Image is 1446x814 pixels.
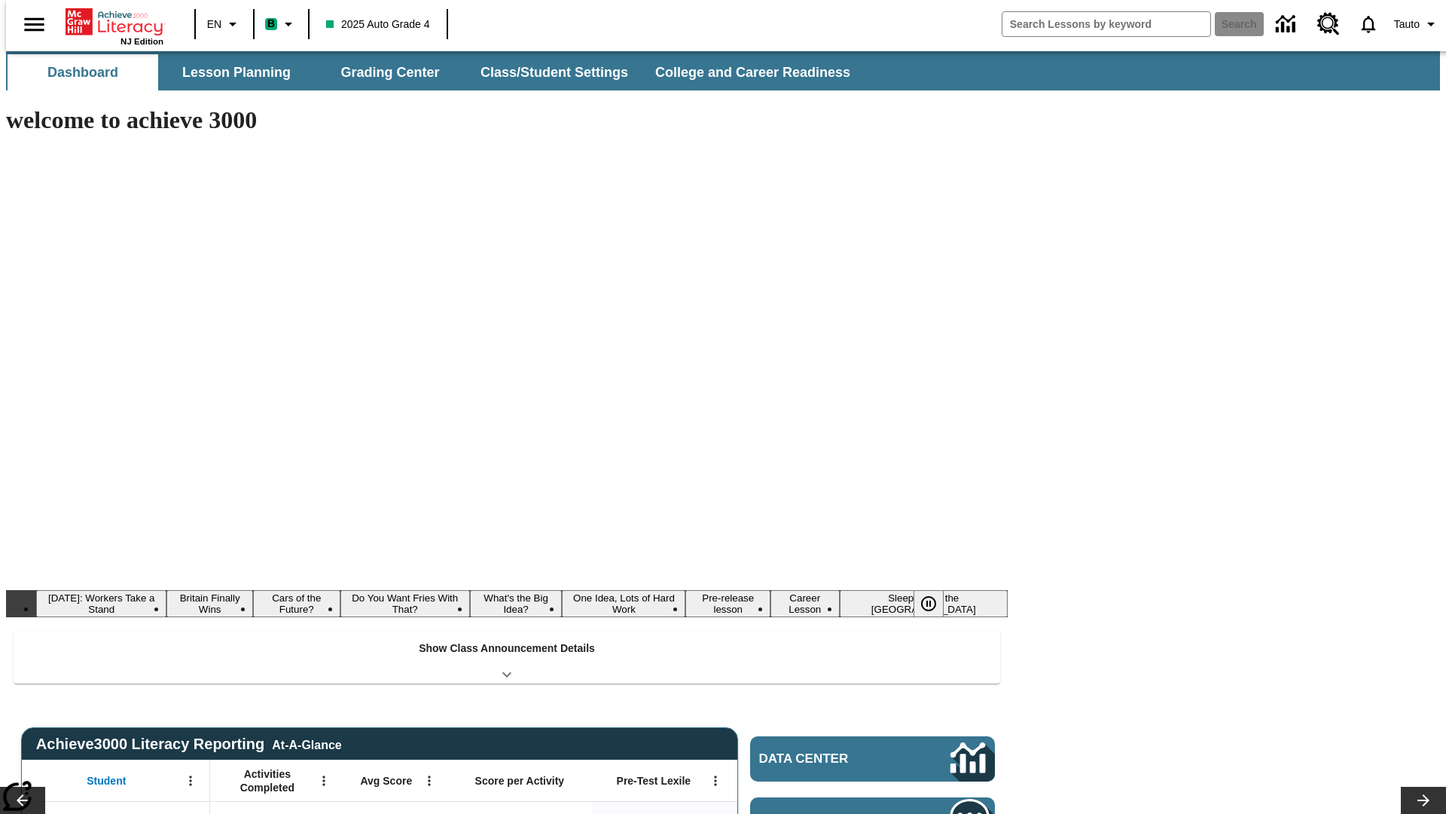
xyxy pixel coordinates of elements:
button: Boost Class color is mint green. Change class color [259,11,304,38]
button: Slide 8 Career Lesson [770,590,840,617]
button: Slide 9 Sleepless in the Animal Kingdom [840,590,1008,617]
button: Dashboard [8,54,158,90]
p: Show Class Announcement Details [419,641,595,656]
a: Notifications [1349,5,1388,44]
span: Student [87,774,126,788]
input: search field [1002,12,1210,36]
button: Slide 2 Britain Finally Wins [166,590,252,617]
button: Slide 6 One Idea, Lots of Hard Work [562,590,685,617]
button: College and Career Readiness [643,54,862,90]
a: Data Center [1267,4,1308,45]
span: Tauto [1394,17,1420,32]
h1: welcome to achieve 3000 [6,106,1008,134]
span: 2025 Auto Grade 4 [326,17,430,32]
button: Slide 5 What's the Big Idea? [470,590,563,617]
span: Activities Completed [218,767,317,794]
button: Language: EN, Select a language [200,11,249,38]
div: Home [66,5,163,46]
span: Avg Score [360,774,412,788]
button: Open Menu [313,770,335,792]
a: Home [66,7,163,37]
button: Open Menu [704,770,727,792]
div: SubNavbar [6,54,864,90]
span: NJ Edition [120,37,163,46]
span: Data Center [759,751,900,767]
button: Profile/Settings [1388,11,1446,38]
button: Slide 1 Labor Day: Workers Take a Stand [36,590,166,617]
button: Open Menu [179,770,202,792]
a: Resource Center, Will open in new tab [1308,4,1349,44]
span: Pre-Test Lexile [617,774,691,788]
button: Slide 4 Do You Want Fries With That? [340,590,470,617]
button: Slide 7 Pre-release lesson [685,590,770,617]
button: Pause [914,590,944,617]
button: Lesson carousel, Next [1401,787,1446,814]
div: Pause [914,590,959,617]
button: Grading Center [315,54,465,90]
button: Class/Student Settings [468,54,640,90]
span: EN [207,17,221,32]
span: Achieve3000 Literacy Reporting [36,736,342,753]
button: Lesson Planning [161,54,312,90]
div: Show Class Announcement Details [14,632,1000,684]
span: Score per Activity [475,774,565,788]
div: At-A-Glance [272,736,341,752]
button: Open Menu [418,770,441,792]
div: SubNavbar [6,51,1440,90]
a: Data Center [750,736,995,782]
button: Open side menu [12,2,56,47]
button: Slide 3 Cars of the Future? [253,590,340,617]
span: B [267,14,275,33]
